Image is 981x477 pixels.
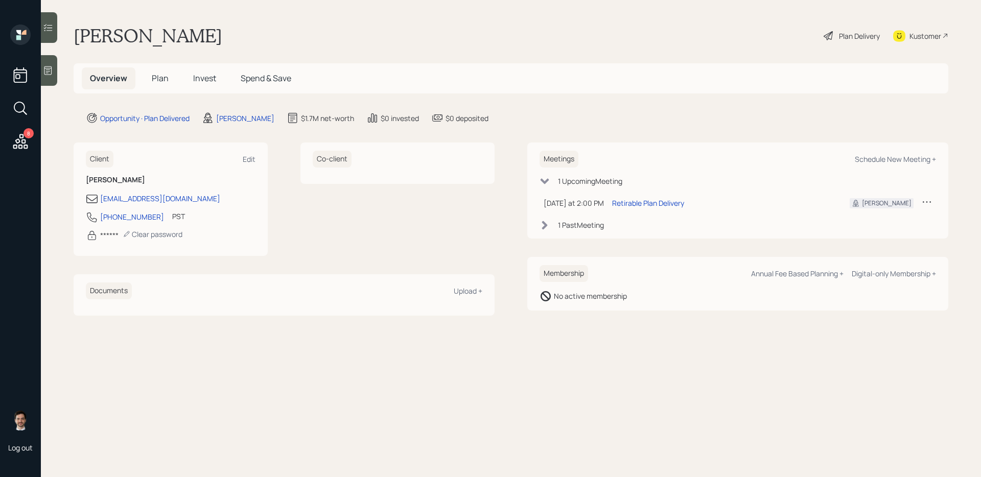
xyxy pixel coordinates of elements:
[216,113,274,124] div: [PERSON_NAME]
[558,220,604,230] div: 1 Past Meeting
[852,269,936,278] div: Digital-only Membership +
[100,113,190,124] div: Opportunity · Plan Delivered
[909,31,941,41] div: Kustomer
[100,193,220,204] div: [EMAIL_ADDRESS][DOMAIN_NAME]
[241,73,291,84] span: Spend & Save
[540,265,588,282] h6: Membership
[8,443,33,452] div: Log out
[243,154,255,164] div: Edit
[86,176,255,184] h6: [PERSON_NAME]
[86,282,132,299] h6: Documents
[74,25,222,47] h1: [PERSON_NAME]
[855,154,936,164] div: Schedule New Meeting +
[123,229,182,239] div: Clear password
[172,211,185,222] div: PST
[10,410,31,431] img: jonah-coleman-headshot.png
[544,198,604,208] div: [DATE] at 2:00 PM
[90,73,127,84] span: Overview
[313,151,352,168] h6: Co-client
[839,31,880,41] div: Plan Delivery
[446,113,488,124] div: $0 deposited
[612,198,684,208] div: Retirable Plan Delivery
[100,211,164,222] div: [PHONE_NUMBER]
[454,286,482,296] div: Upload +
[751,269,844,278] div: Annual Fee Based Planning +
[24,128,34,138] div: 8
[381,113,419,124] div: $0 invested
[554,291,627,301] div: No active membership
[540,151,578,168] h6: Meetings
[152,73,169,84] span: Plan
[86,151,113,168] h6: Client
[301,113,354,124] div: $1.7M net-worth
[558,176,622,186] div: 1 Upcoming Meeting
[193,73,216,84] span: Invest
[862,199,912,208] div: [PERSON_NAME]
